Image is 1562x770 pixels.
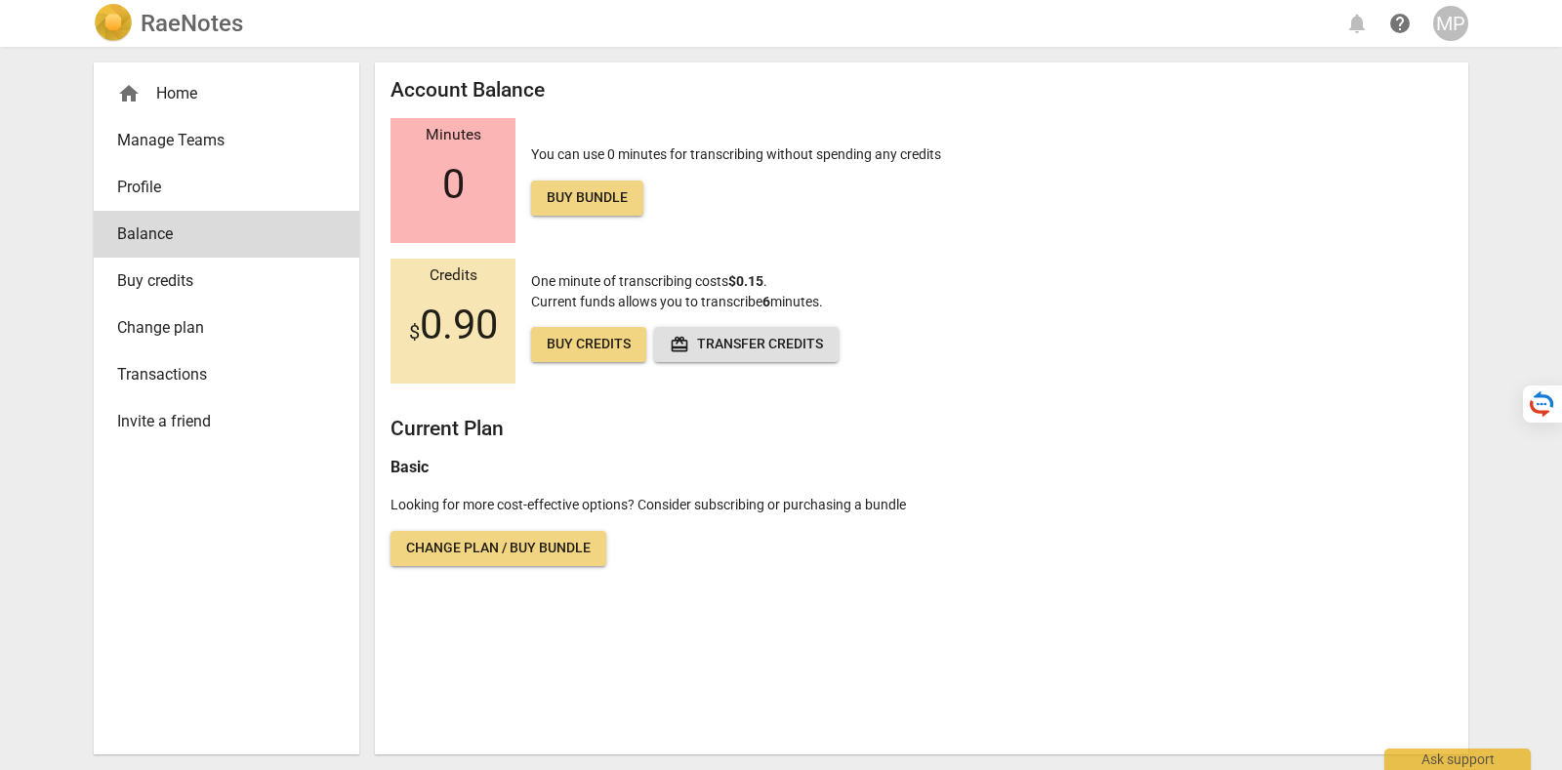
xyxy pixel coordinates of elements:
a: Change plan [94,304,359,351]
span: redeem [670,335,689,354]
span: Transactions [117,363,320,386]
b: Basic [390,458,429,476]
span: Balance [117,223,320,246]
a: Buy credits [531,327,646,362]
span: help [1388,12,1412,35]
button: Transfer credits [654,327,839,362]
span: Current funds allows you to transcribe minutes. [531,294,823,309]
div: Credits [390,267,515,285]
h2: Current Plan [390,417,1453,441]
p: You can use 0 minutes for transcribing without spending any credits [531,144,941,216]
span: Buy credits [547,335,631,354]
a: Manage Teams [94,117,359,164]
h2: RaeNotes [141,10,243,37]
span: Profile [117,176,320,199]
div: Minutes [390,127,515,144]
span: Invite a friend [117,410,320,433]
span: Manage Teams [117,129,320,152]
span: home [117,82,141,105]
div: Home [94,70,359,117]
span: $ [409,320,420,344]
a: Invite a friend [94,398,359,445]
a: LogoRaeNotes [94,4,243,43]
span: 0 [442,161,465,208]
div: Home [117,82,320,105]
span: 0.90 [409,302,498,348]
span: Change plan [117,316,320,340]
button: MP [1433,6,1468,41]
a: Buy bundle [531,181,643,216]
span: Buy credits [117,269,320,293]
a: Help [1382,6,1418,41]
img: Logo [94,4,133,43]
span: Change plan / Buy bundle [406,539,591,558]
div: Ask support [1384,749,1531,770]
a: Balance [94,211,359,258]
span: One minute of transcribing costs . [531,273,767,289]
span: Transfer credits [670,335,823,354]
b: 6 [762,294,770,309]
h2: Account Balance [390,78,1453,102]
a: Transactions [94,351,359,398]
p: Looking for more cost-effective options? Consider subscribing or purchasing a bundle [390,495,1453,515]
a: Profile [94,164,359,211]
a: Buy credits [94,258,359,304]
b: $0.15 [728,273,763,289]
a: Change plan / Buy bundle [390,531,606,566]
span: Buy bundle [547,188,628,208]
